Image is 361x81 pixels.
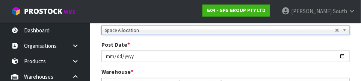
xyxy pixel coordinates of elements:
[24,6,62,16] span: ProStock
[101,68,133,76] label: Warehouse
[105,26,335,35] span: Space Allocation
[64,8,76,15] small: WMS
[207,7,266,14] strong: G04 - GPS GROUP PTY LTD
[333,8,347,15] span: South
[11,6,21,16] img: cube-alt.png
[291,8,332,15] span: [PERSON_NAME]
[101,41,130,49] label: Post Date
[202,5,270,17] a: G04 - GPS GROUP PTY LTD
[101,50,350,62] input: Post Date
